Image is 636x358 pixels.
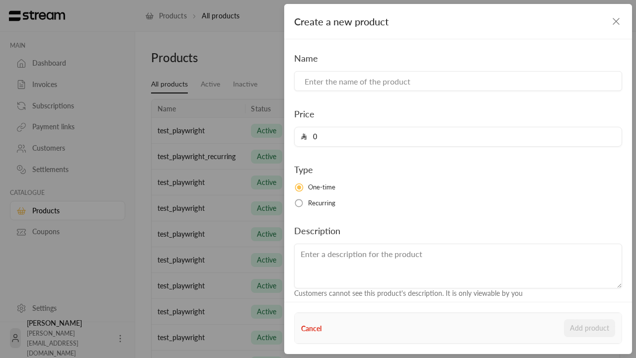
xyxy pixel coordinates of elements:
button: Cancel [301,323,321,334]
label: Name [294,51,318,65]
input: Enter the name of the product [294,71,622,91]
span: One-time [308,182,336,192]
span: Create a new product [294,15,389,27]
span: Recurring [308,198,336,208]
span: Customers cannot see this product's description. It is only viewable by you [294,289,523,297]
label: Type [294,163,313,177]
label: Price [294,107,315,121]
input: Enter the price for the product [307,127,616,146]
label: Description [294,224,340,238]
